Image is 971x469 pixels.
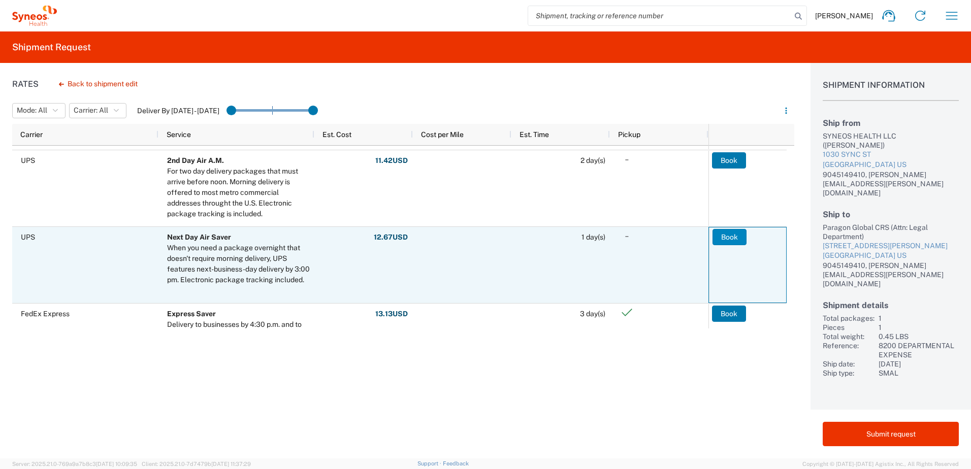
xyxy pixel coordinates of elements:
[823,323,875,332] div: Pieces
[815,11,873,20] span: [PERSON_NAME]
[142,461,251,467] span: Client: 2025.21.0-7d7479b
[167,166,310,219] div: For two day delivery packages that must arrive before noon. Morning delivery is offered to most m...
[823,314,875,323] div: Total packages:
[823,210,959,219] h2: Ship to
[823,131,959,150] div: SYNEOS HEALTH LLC ([PERSON_NAME])
[211,461,251,467] span: [DATE] 11:37:29
[823,368,875,378] div: Ship type:
[823,261,959,288] div: 9045149410, [PERSON_NAME][EMAIL_ADDRESS][PERSON_NAME][DOMAIN_NAME]
[167,309,310,319] div: Express Saver
[823,251,959,261] div: [GEOGRAPHIC_DATA] US
[879,359,959,368] div: [DATE]
[712,306,746,322] button: Book
[823,160,959,170] div: [GEOGRAPHIC_DATA] US
[12,461,137,467] span: Server: 2025.21.0-769a9a7b8c3
[823,300,959,310] h2: Shipment details
[74,106,108,115] span: Carrier: All
[373,229,408,245] button: 12.67USD
[528,6,791,25] input: Shipment, tracking or reference number
[580,310,605,318] span: 3 day(s)
[375,152,408,169] button: 11.42USD
[167,232,310,243] div: Next Day Air Saver
[375,306,408,322] button: 13.13USD
[20,130,43,139] span: Carrier
[823,241,959,251] div: [STREET_ADDRESS][PERSON_NAME]
[823,422,959,446] button: Submit request
[96,461,137,467] span: [DATE] 10:09:35
[823,170,959,197] div: 9045149410, [PERSON_NAME][EMAIL_ADDRESS][PERSON_NAME][DOMAIN_NAME]
[375,309,408,319] span: 13.13 USD
[167,243,310,285] div: When you need a package overnight that doesn't require morning delivery, UPS features next-busine...
[167,130,191,139] span: Service
[580,156,605,164] span: 2 day(s)
[823,80,959,101] h1: Shipment Information
[167,319,310,341] div: Delivery to businesses by 4:30 p.m. and to residences by 7:00 p.m., in 3-Business days.
[823,332,875,341] div: Total weight:
[879,332,959,341] div: 0.45 LBS
[823,118,959,128] h2: Ship from
[21,233,35,241] span: UPS
[520,130,549,139] span: Est. Time
[823,223,959,241] div: Paragon Global CRS (Attn: Legal Department)
[823,241,959,261] a: [STREET_ADDRESS][PERSON_NAME][GEOGRAPHIC_DATA] US
[823,341,875,359] div: Reference:
[21,156,35,164] span: UPS
[12,41,91,53] h2: Shipment Request
[12,103,66,118] button: Mode: All
[417,460,443,466] a: Support
[443,460,469,466] a: Feedback
[802,459,959,468] span: Copyright © [DATE]-[DATE] Agistix Inc., All Rights Reserved
[879,368,959,378] div: SMAL
[12,79,39,89] h1: Rates
[375,156,408,165] span: 11.42 USD
[823,150,959,170] a: 1030 SYNC ST[GEOGRAPHIC_DATA] US
[712,152,746,169] button: Book
[879,323,959,332] div: 1
[17,106,47,115] span: Mode: All
[69,103,126,118] button: Carrier: All
[21,310,70,318] span: FedEx Express
[51,75,146,93] button: Back to shipment edit
[167,155,310,166] div: 2nd Day Air A.M.
[374,232,408,242] span: 12.67 USD
[581,233,605,241] span: 1 day(s)
[879,314,959,323] div: 1
[137,106,219,115] label: Deliver By [DATE] - [DATE]
[879,341,959,359] div: 8200 DEPARTMENTAL EXPENSE
[823,150,959,160] div: 1030 SYNC ST
[322,130,351,139] span: Est. Cost
[618,130,640,139] span: Pickup
[713,229,747,245] button: Book
[823,359,875,368] div: Ship date:
[421,130,464,139] span: Cost per Mile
